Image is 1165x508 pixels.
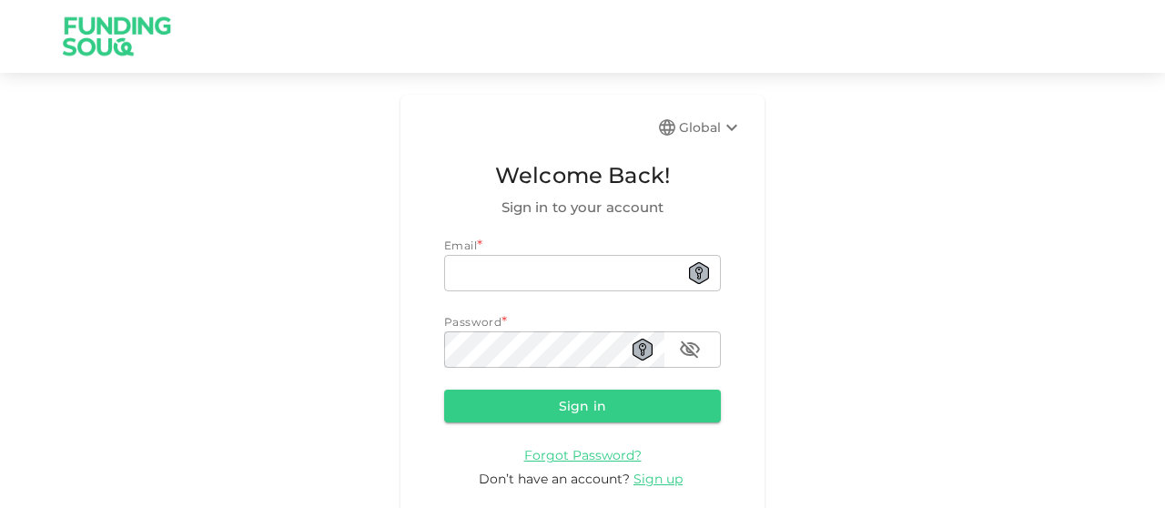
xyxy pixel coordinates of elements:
[444,197,721,218] span: Sign in to your account
[479,471,630,487] span: Don’t have an account?
[524,447,642,463] span: Forgot Password?
[444,158,721,193] span: Welcome Back!
[444,390,721,422] button: Sign in
[444,255,721,291] input: email
[444,315,501,329] span: Password
[524,446,642,463] a: Forgot Password?
[679,117,743,138] div: Global
[633,471,683,487] span: Sign up
[444,331,664,368] input: password
[444,239,477,252] span: Email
